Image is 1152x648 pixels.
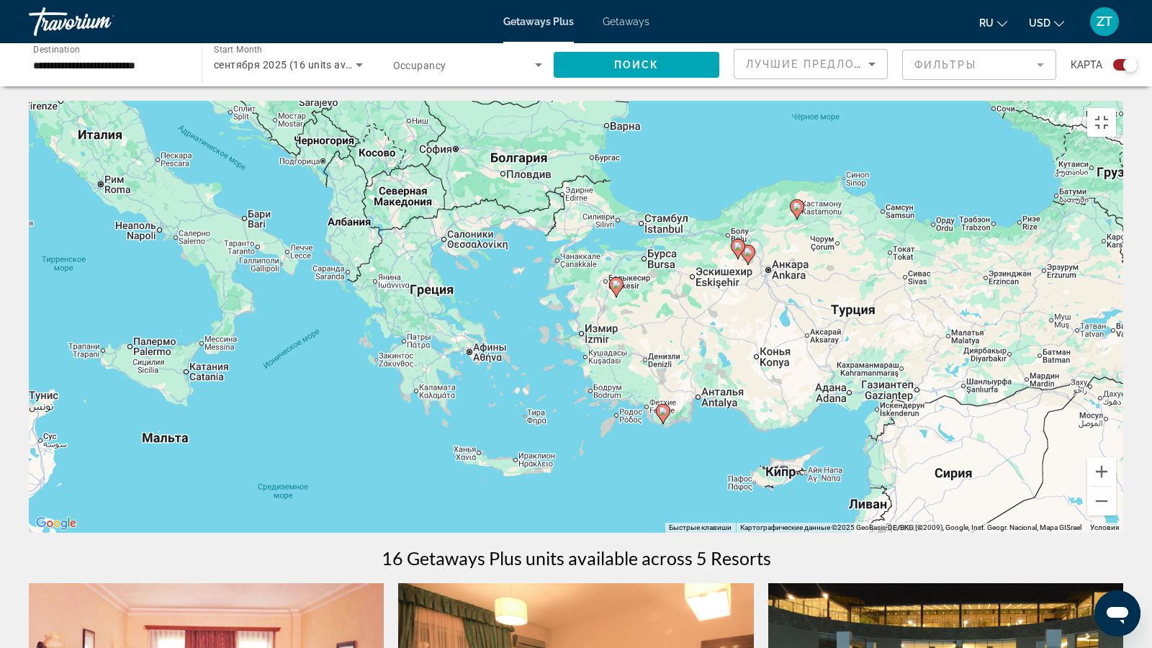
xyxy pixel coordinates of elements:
[979,17,994,29] span: ru
[503,16,574,27] a: Getaways Plus
[214,59,381,71] span: сентября 2025 (16 units available)
[1087,487,1116,516] button: Уменьшить
[603,16,649,27] a: Getaways
[740,523,1081,531] span: Картографические данные ©2025 GeoBasis-DE/BKG (©2009), Google, Inst. Geogr. Nacional, Mapa GISrael
[1087,457,1116,486] button: Увеличить
[29,3,173,40] a: Travorium
[214,45,262,55] span: Start Month
[32,514,80,533] img: Google
[1071,55,1102,75] span: карта
[1097,14,1112,29] span: ZT
[902,49,1056,81] button: Filter
[1090,523,1119,531] a: Условия (ссылка откроется в новой вкладке)
[1087,108,1116,137] button: Включить полноэкранный режим
[614,59,660,71] span: Поиск
[554,52,719,78] button: Поиск
[382,547,771,569] h1: 16 Getaways Plus units available across 5 Resorts
[746,55,876,73] mat-select: Sort by
[393,60,446,71] span: Occupancy
[979,12,1007,33] button: Change language
[1086,6,1123,37] button: User Menu
[746,58,899,70] span: Лучшие предложения
[33,44,80,54] span: Destination
[1094,590,1140,636] iframe: Кнопка запуска окна обмена сообщениями
[32,514,80,533] a: Открыть эту область в Google Картах (в новом окне)
[1029,17,1050,29] span: USD
[669,523,732,533] button: Быстрые клавиши
[1029,12,1064,33] button: Change currency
